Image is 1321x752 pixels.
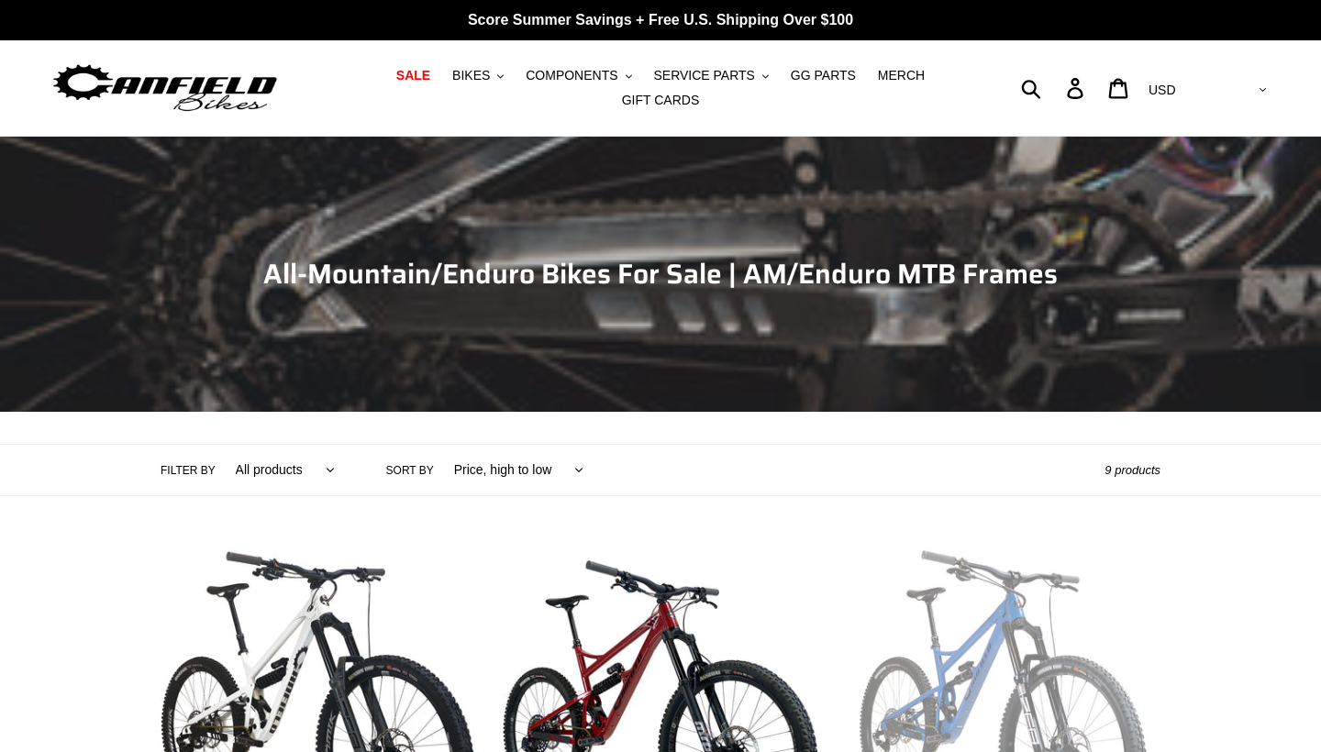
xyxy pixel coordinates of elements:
[622,93,700,108] span: GIFT CARDS
[443,63,513,88] button: BIKES
[1105,463,1160,477] span: 9 products
[613,88,709,113] a: GIFT CARDS
[263,252,1058,295] span: All-Mountain/Enduro Bikes For Sale | AM/Enduro MTB Frames
[782,63,865,88] a: GG PARTS
[161,462,216,479] label: Filter by
[869,63,934,88] a: MERCH
[50,60,280,117] img: Canfield Bikes
[387,63,439,88] a: SALE
[878,68,925,83] span: MERCH
[1031,68,1078,108] input: Search
[653,68,754,83] span: SERVICE PARTS
[386,462,434,479] label: Sort by
[644,63,777,88] button: SERVICE PARTS
[791,68,856,83] span: GG PARTS
[526,68,617,83] span: COMPONENTS
[516,63,640,88] button: COMPONENTS
[452,68,490,83] span: BIKES
[396,68,430,83] span: SALE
